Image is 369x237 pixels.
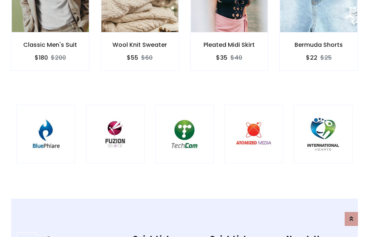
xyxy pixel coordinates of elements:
[320,53,332,62] del: $25
[280,41,358,48] h6: Bermuda Shorts
[101,41,179,48] h6: Wool Knit Sweater
[141,53,153,62] del: $60
[51,53,66,62] del: $200
[191,41,268,48] h6: Pleated Midi Skirt
[306,54,317,61] h6: $22
[11,41,89,48] h6: Classic Men's Suit
[35,54,48,61] h6: $180
[216,54,227,61] h6: $35
[230,53,242,62] del: $40
[127,54,138,61] h6: $55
